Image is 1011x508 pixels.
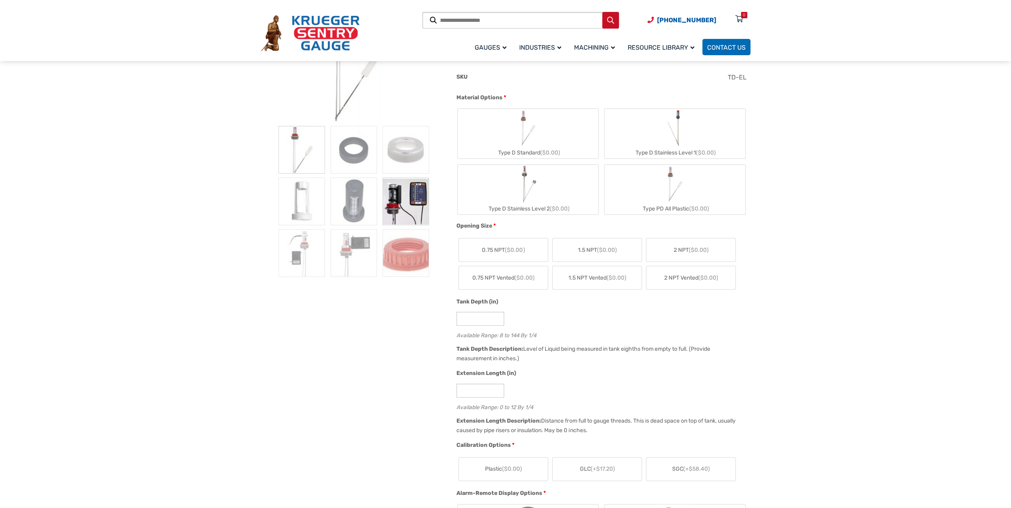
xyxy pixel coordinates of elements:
[278,178,325,225] img: At A Glance - Image 4
[707,44,746,51] span: Contact Us
[664,109,685,147] img: Chemical Sight Gauge
[502,466,522,472] span: ($0.00)
[590,466,615,472] span: (+$17.20)
[456,298,498,305] span: Tank Depth (in)
[698,274,718,281] span: ($0.00)
[580,465,615,473] span: GLC
[456,222,492,229] span: Opening Size
[514,38,569,56] a: Industries
[383,229,429,277] img: At A Glance - Image 9
[505,247,525,253] span: ($0.00)
[605,203,745,214] div: Type PD All Plastic
[543,489,546,497] abbr: required
[456,490,542,496] span: Alarm-Remote Display Options
[605,165,745,214] label: Type PD All Plastic
[472,274,534,282] span: 0.75 NPT Vented
[683,466,710,472] span: (+$58.40)
[664,274,718,282] span: 2 NPT Vented
[456,73,468,80] span: SKU
[569,38,623,56] a: Machining
[278,229,325,277] img: At A Glance - Image 7
[519,44,561,51] span: Industries
[657,16,716,24] span: [PHONE_NUMBER]
[485,465,522,473] span: Plastic
[470,38,514,56] a: Gauges
[597,247,617,253] span: ($0.00)
[504,93,506,102] abbr: required
[475,44,506,51] span: Gauges
[605,109,745,158] label: Type D Stainless Level 1
[306,7,402,126] img: At A Glance
[278,126,325,174] img: At A Glance
[628,44,694,51] span: Resource Library
[702,39,750,55] a: Contact Us
[578,246,617,254] span: 1.5 NPT
[456,442,511,448] span: Calibration Options
[623,38,702,56] a: Resource Library
[383,178,429,225] img: At A Glance - Image 6
[458,165,598,214] label: Type D Stainless Level 2
[426,13,441,27] a: View full-screen image gallery
[456,417,541,424] span: Extension Length Description:
[456,346,710,362] div: Level of Liquid being measured in tank eighths from empty to full. (Provide measurement in inches.)
[514,274,534,281] span: ($0.00)
[743,12,745,18] div: 0
[456,94,503,101] span: Material Options
[574,44,615,51] span: Machining
[648,15,716,25] a: Phone Number (920) 434-8860
[383,126,429,174] img: At A Glance - Image 3
[606,274,626,281] span: ($0.00)
[728,73,746,81] span: TD-EL
[512,441,514,449] abbr: required
[331,229,377,277] img: At A Glance - Image 8
[672,465,710,473] span: SGC
[456,330,746,338] div: Available Range: 8 to 144 By 1/4
[331,178,377,225] img: At A Glance - Image 5
[568,274,626,282] span: 1.5 NPT Vented
[456,402,746,410] div: Available Range: 0 to 12 By 1/4
[458,147,598,158] div: Type D Standard
[540,149,560,156] span: ($0.00)
[331,126,377,174] img: At A Glance - Image 2
[689,205,709,212] span: ($0.00)
[493,222,496,230] abbr: required
[261,15,360,52] img: Krueger Sentry Gauge
[688,247,708,253] span: ($0.00)
[456,346,523,352] span: Tank Depth Description:
[458,203,598,214] div: Type D Stainless Level 2
[456,370,516,377] span: Extension Length (in)
[458,109,598,158] label: Type D Standard
[549,205,569,212] span: ($0.00)
[696,149,716,156] span: ($0.00)
[605,147,745,158] div: Type D Stainless Level 1
[673,246,708,254] span: 2 NPT
[482,246,525,254] span: 0.75 NPT
[456,417,735,434] div: Distance from full to gauge threads. This is dead space on top of tank, usually caused by pipe ri...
